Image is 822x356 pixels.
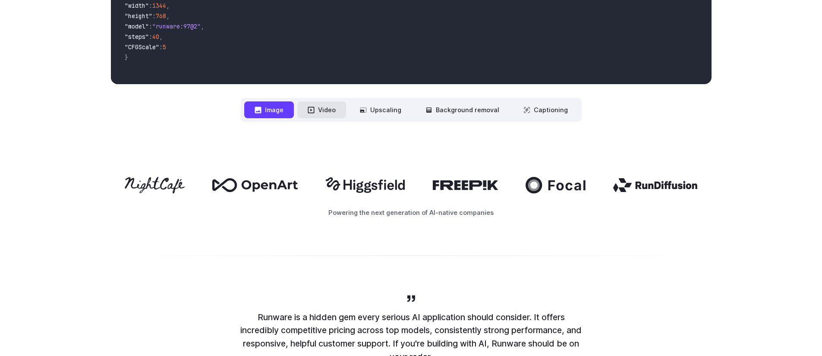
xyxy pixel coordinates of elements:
span: "height" [125,12,152,20]
button: Captioning [513,101,578,118]
span: "runware:97@2" [152,22,201,30]
span: "width" [125,2,149,9]
button: Image [244,101,294,118]
button: Background removal [415,101,510,118]
button: Video [297,101,346,118]
span: , [166,2,170,9]
span: "CFGScale" [125,43,159,51]
span: : [149,33,152,41]
span: , [166,12,170,20]
span: : [152,12,156,20]
span: : [149,2,152,9]
span: 40 [152,33,159,41]
span: 768 [156,12,166,20]
span: , [201,22,204,30]
span: "model" [125,22,149,30]
span: : [159,43,163,51]
span: : [149,22,152,30]
span: "steps" [125,33,149,41]
span: 5 [163,43,166,51]
span: 1344 [152,2,166,9]
span: } [125,54,128,61]
span: , [159,33,163,41]
button: Upscaling [350,101,412,118]
p: Powering the next generation of AI-native companies [111,208,712,217]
